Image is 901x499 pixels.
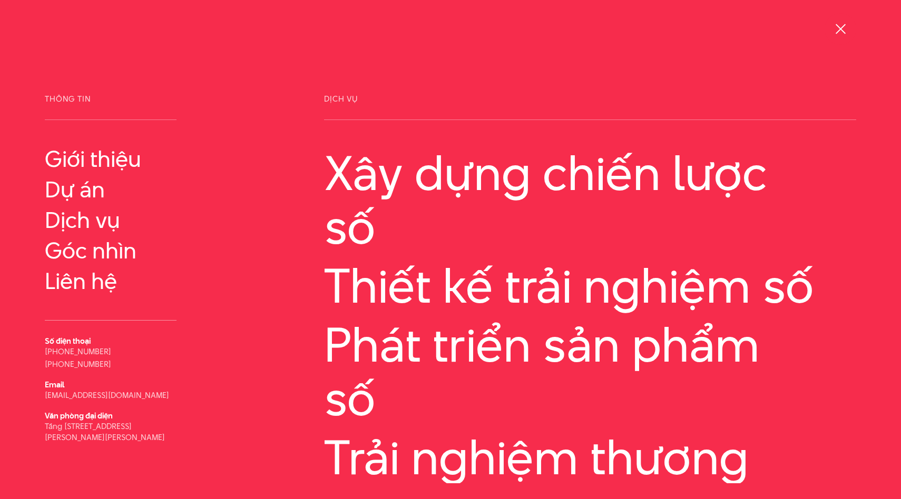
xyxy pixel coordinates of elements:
span: Thông tin [45,95,177,120]
a: [EMAIL_ADDRESS][DOMAIN_NAME] [45,390,169,401]
b: Số điện thoại [45,335,91,346]
span: Dịch vụ [324,95,856,120]
b: Email [45,379,64,390]
a: Dịch vụ [45,207,177,233]
a: Thiết kế trải nghiệm số [324,259,856,313]
a: Xây dựng chiến lược số [324,146,856,254]
a: [PHONE_NUMBER] [45,358,111,370]
a: Giới thiệu [45,146,177,172]
p: Tầng [STREET_ADDRESS][PERSON_NAME][PERSON_NAME] [45,421,177,443]
a: Dự án [45,177,177,202]
a: Phát triển sản phẩm số [324,318,856,425]
a: Góc nhìn [45,238,177,263]
a: [PHONE_NUMBER] [45,346,111,357]
b: Văn phòng đại diện [45,410,113,421]
a: Liên hệ [45,268,177,294]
